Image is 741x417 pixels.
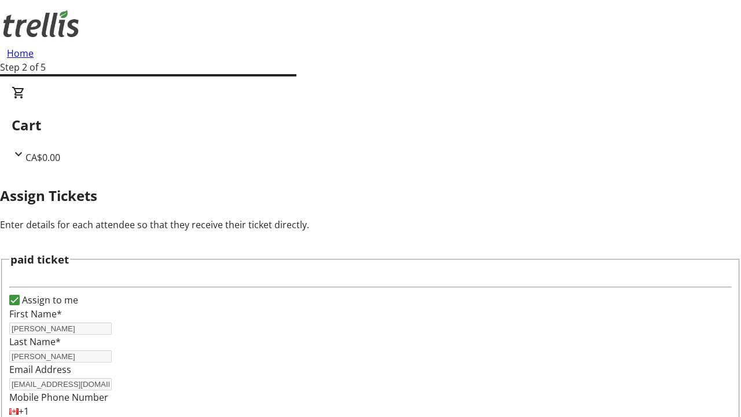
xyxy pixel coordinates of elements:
div: CartCA$0.00 [12,86,729,164]
h3: paid ticket [10,251,69,268]
span: CA$0.00 [25,151,60,164]
label: Assign to me [20,293,78,307]
h2: Cart [12,115,729,136]
label: Last Name* [9,335,61,348]
label: First Name* [9,308,62,320]
label: Mobile Phone Number [9,391,108,404]
label: Email Address [9,363,71,376]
